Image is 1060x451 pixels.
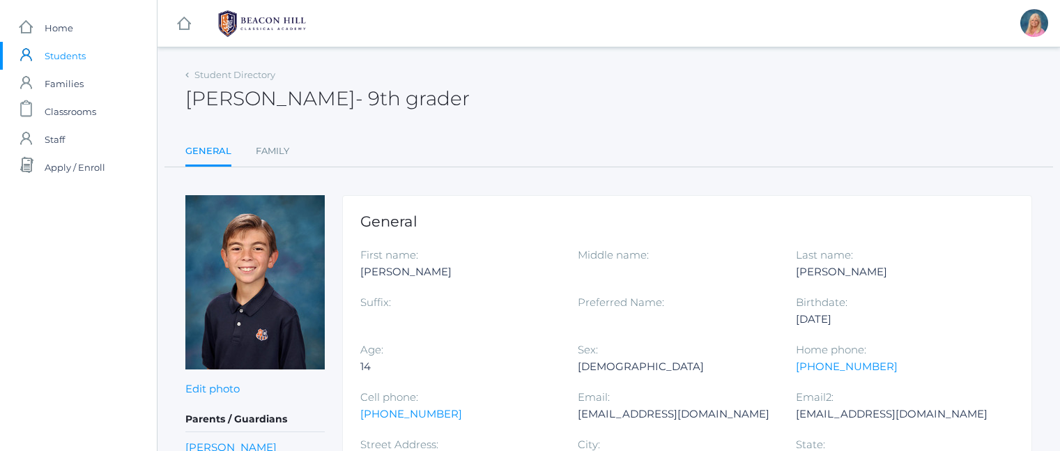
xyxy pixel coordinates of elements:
[256,137,289,165] a: Family
[185,382,240,395] a: Edit photo
[578,438,600,451] label: City:
[185,88,470,109] h2: [PERSON_NAME]
[796,311,992,328] div: [DATE]
[578,296,664,309] label: Preferred Name:
[578,390,610,404] label: Email:
[360,248,418,261] label: First name:
[796,343,866,356] label: Home phone:
[796,248,853,261] label: Last name:
[45,70,84,98] span: Families
[45,14,73,42] span: Home
[578,343,598,356] label: Sex:
[796,360,898,373] a: [PHONE_NUMBER]
[185,137,231,167] a: General
[194,69,275,80] a: Student Directory
[355,86,470,110] span: - 9th grader
[796,390,834,404] label: Email2:
[360,343,383,356] label: Age:
[360,296,391,309] label: Suffix:
[360,263,557,280] div: [PERSON_NAME]
[796,438,825,451] label: State:
[796,296,847,309] label: Birthdate:
[45,153,105,181] span: Apply / Enroll
[45,98,96,125] span: Classrooms
[185,195,325,369] img: Matthew Barone
[360,438,438,451] label: Street Address:
[578,358,774,375] div: [DEMOGRAPHIC_DATA]
[796,406,992,422] div: [EMAIL_ADDRESS][DOMAIN_NAME]
[45,42,86,70] span: Students
[360,213,1014,229] h1: General
[578,406,774,422] div: [EMAIL_ADDRESS][DOMAIN_NAME]
[1020,9,1048,37] div: Tracy Camargo (Torgeson)
[578,248,649,261] label: Middle name:
[210,6,314,41] img: BHCALogos-05-308ed15e86a5a0abce9b8dd61676a3503ac9727e845dece92d48e8588c001991.png
[360,358,557,375] div: 14
[796,263,992,280] div: [PERSON_NAME]
[185,408,325,431] h5: Parents / Guardians
[360,390,418,404] label: Cell phone:
[360,407,462,420] a: [PHONE_NUMBER]
[45,125,65,153] span: Staff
